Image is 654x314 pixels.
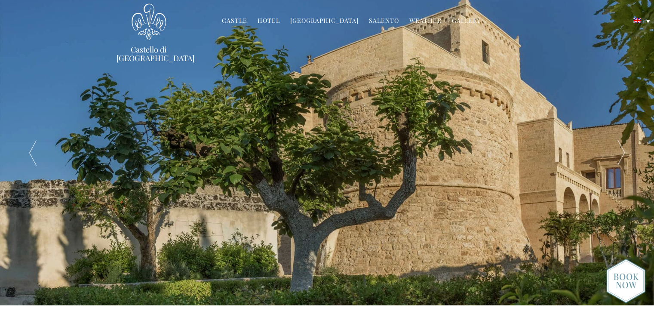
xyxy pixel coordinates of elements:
a: Castle [222,16,247,26]
a: Castello di [GEOGRAPHIC_DATA] [117,45,181,62]
a: Weather [409,16,442,26]
img: new-booknow.png [606,259,645,303]
img: English [633,18,641,23]
a: [GEOGRAPHIC_DATA] [290,16,359,26]
a: Gallery [452,16,481,26]
a: Hotel [258,16,280,26]
a: Salento [369,16,399,26]
img: Castello di Ugento [132,3,166,40]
